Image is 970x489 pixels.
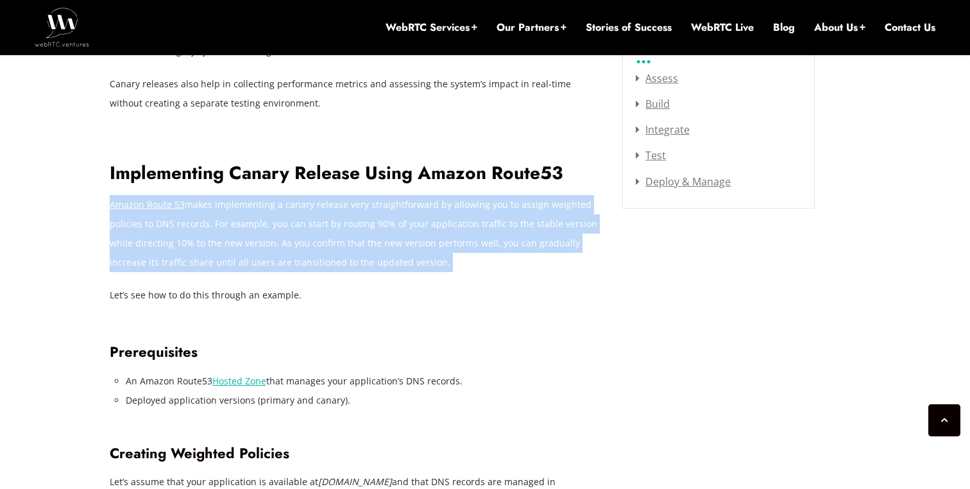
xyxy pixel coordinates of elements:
h3: Creating Weighted Policies [110,445,604,462]
a: Our Partners [497,21,566,35]
li: An Amazon Route53 that manages your application’s DNS records. [126,372,604,391]
h3: Prerequisites [110,343,604,361]
a: Test [636,148,666,162]
a: Assess [636,71,678,85]
p: Canary releases also help in collecting performance metrics and assessing the system’s impact in ... [110,74,604,113]
a: WebRTC Services [386,21,477,35]
a: Integrate [636,123,690,137]
a: Deploy & Manage [636,175,731,189]
li: Deployed application versions (primary and canary). [126,391,604,410]
em: [DOMAIN_NAME] [318,476,392,488]
h2: Implementing Canary Release Using Amazon Route53 [110,162,604,185]
a: Hosted Zone [212,375,266,387]
p: Let’s see how to do this through an example. [110,286,604,305]
label: WebRTC Services [636,33,776,62]
a: Stories of Success [586,21,672,35]
a: Amazon Route 53 [110,198,185,210]
img: WebRTC.ventures [35,8,89,46]
a: Build [636,97,670,111]
p: makes implementing a canary release very straightforward by allowing you to assign weighted polic... [110,195,604,272]
a: WebRTC Live [691,21,754,35]
a: About Us [814,21,865,35]
a: Blog [773,21,795,35]
a: Contact Us [885,21,935,35]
